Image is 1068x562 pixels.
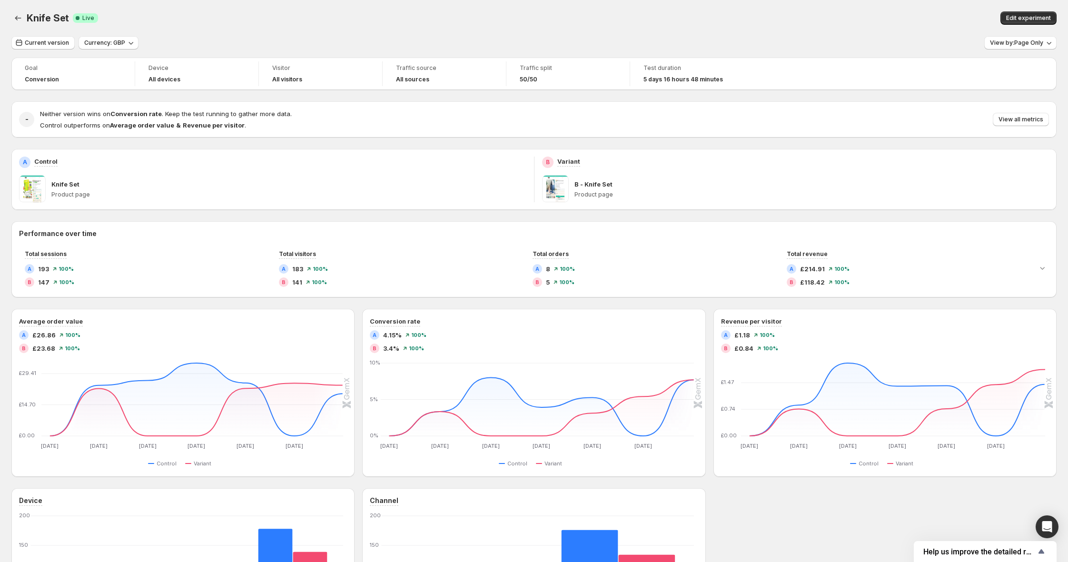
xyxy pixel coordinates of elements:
h3: Revenue per visitor [721,316,782,326]
text: 5% [370,396,378,403]
h2: A [724,332,728,338]
text: [DATE] [741,443,758,449]
h2: A [28,266,31,272]
p: Control [34,157,58,166]
h2: A [373,332,376,338]
p: Product page [574,191,1049,198]
span: Help us improve the detailed report for A/B campaigns [923,547,1036,556]
button: Expand chart [1036,261,1049,275]
text: £0.00 [19,432,35,439]
span: 5 days 16 hours 48 minutes [643,76,723,83]
h3: Average order value [19,316,83,326]
span: Live [82,14,94,22]
h4: All visitors [272,76,302,83]
span: Control [507,460,527,467]
text: [DATE] [237,443,254,449]
text: 200 [19,512,30,519]
a: VisitorAll visitors [272,63,369,84]
text: [DATE] [533,443,551,449]
span: 100 % [59,266,74,272]
span: Control outperforms on . [40,121,246,129]
button: Variant [536,458,566,469]
span: Total orders [533,250,569,257]
button: Variant [887,458,917,469]
span: Goal [25,64,121,72]
text: [DATE] [938,443,955,449]
h2: B [373,345,376,351]
h3: Conversion rate [370,316,420,326]
a: DeviceAll devices [148,63,245,84]
text: [DATE] [889,443,906,449]
a: Traffic sourceAll sources [396,63,493,84]
text: £0.74 [721,405,735,412]
strong: Conversion rate [110,110,162,118]
span: Traffic source [396,64,493,72]
button: Current version [11,36,75,49]
p: Product page [51,191,526,198]
h2: A [23,158,27,166]
span: Test duration [643,64,741,72]
button: Control [148,458,180,469]
button: Show survey - Help us improve the detailed report for A/B campaigns [923,546,1047,557]
span: Variant [544,460,562,467]
span: Traffic split [520,64,616,72]
text: [DATE] [987,443,1005,449]
span: Currency: GBP [84,39,125,47]
h3: Device [19,496,42,505]
span: 4.15% [383,330,402,340]
span: View by: Page Only [990,39,1043,47]
h2: Performance over time [19,229,1049,238]
text: 10% [370,359,380,366]
h2: B [790,279,793,285]
strong: Average order value [110,121,174,129]
span: 100 % [312,279,327,285]
img: B - Knife Set [542,176,569,202]
img: Knife Set [19,176,46,202]
h2: - [25,115,29,124]
text: 0% [370,432,378,439]
text: [DATE] [188,443,205,449]
strong: Revenue per visitor [183,121,245,129]
text: £1.47 [721,379,734,385]
span: Neither version wins on . Keep the test running to gather more data. [40,110,292,118]
p: Knife Set [51,179,79,189]
span: 100 % [411,332,426,338]
text: £14.70 [19,401,36,408]
h2: B [546,158,550,166]
button: Edit experiment [1000,11,1057,25]
p: Variant [557,157,580,166]
div: Open Intercom Messenger [1036,515,1058,538]
a: Traffic split50/50 [520,63,616,84]
span: Device [148,64,245,72]
button: Back [11,11,25,25]
span: Total visitors [279,250,316,257]
span: Knife Set [27,12,69,24]
strong: & [176,121,181,129]
a: GoalConversion [25,63,121,84]
text: [DATE] [90,443,108,449]
span: Control [859,460,879,467]
h2: A [22,332,26,338]
text: [DATE] [839,443,857,449]
span: 100 % [65,332,80,338]
h2: A [282,266,286,272]
span: 8 [546,264,550,274]
text: £0.00 [721,432,737,439]
button: View by:Page Only [984,36,1057,49]
span: Variant [896,460,913,467]
span: 100 % [59,279,74,285]
span: Total revenue [787,250,828,257]
span: 100 % [760,332,775,338]
span: £23.68 [32,344,55,353]
span: 183 [292,264,303,274]
h2: B [28,279,31,285]
span: Visitor [272,64,369,72]
text: [DATE] [431,443,449,449]
h2: A [790,266,793,272]
span: £0.84 [734,344,753,353]
span: £118.42 [800,277,825,287]
text: [DATE] [583,443,601,449]
p: B - Knife Set [574,179,613,189]
span: 100 % [560,266,575,272]
text: [DATE] [482,443,500,449]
